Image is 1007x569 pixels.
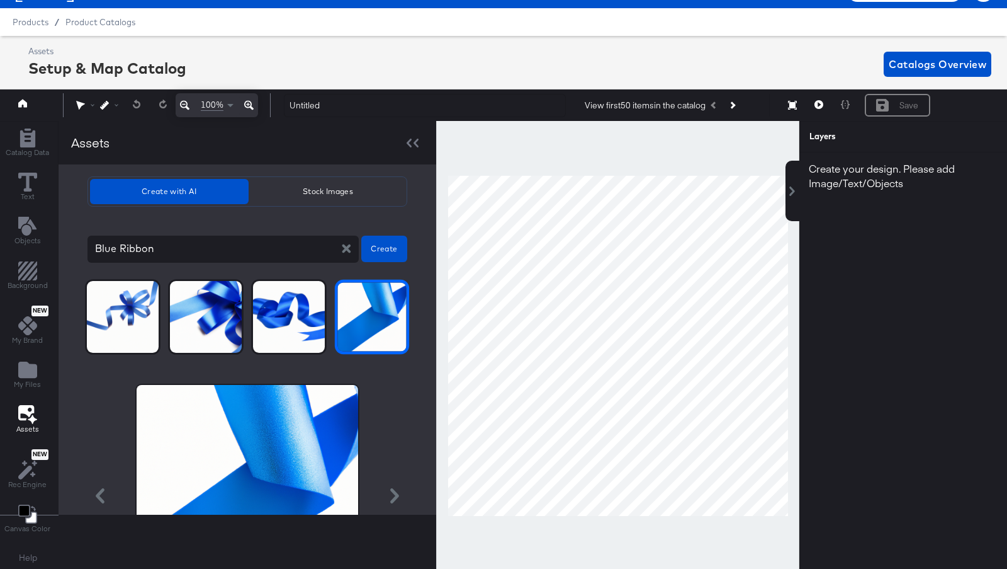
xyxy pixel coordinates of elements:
div: Setup & Map Catalog [28,57,186,79]
span: Canvas Color [4,524,50,534]
button: Create with AI [90,179,249,204]
button: Add Text [7,214,48,250]
span: Create [366,242,402,255]
span: Assets [16,424,39,434]
button: NewRec Engine [1,446,54,493]
span: New [31,451,48,459]
img: ai_generated_image [87,281,159,353]
button: NewMy Brand [4,302,50,349]
button: Next Product [723,94,741,117]
span: Create with AI [95,185,244,198]
span: Stock Images [256,185,400,198]
span: New [31,307,48,315]
div: Assets [28,45,186,57]
span: Rec Engine [8,480,47,490]
button: Catalogs Overview [884,52,991,77]
img: ai_generated_image [337,282,406,351]
span: Products [13,17,48,27]
img: ai_generated_image [170,281,242,353]
button: Text [11,170,45,206]
span: 100% [201,99,223,111]
div: Layers [809,130,938,142]
a: Product Catalogs [65,17,135,27]
span: Text [21,192,35,202]
button: Assets [9,401,47,438]
span: / [48,17,65,27]
div: Assets [71,134,110,152]
button: Stock Images [251,179,405,204]
button: Add Files [6,357,48,393]
span: Catalogs Overview [889,55,986,73]
span: Objects [14,236,41,246]
img: ai_generated_image [253,281,325,353]
a: Help [19,552,37,564]
textarea: Blue Ribbon [95,242,336,258]
span: Background [8,280,48,290]
span: My Brand [12,335,43,345]
div: View first 50 items in the catalog [585,100,706,112]
button: Create [361,236,407,262]
span: Catalog Data [6,147,49,158]
span: My Files [14,379,41,389]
